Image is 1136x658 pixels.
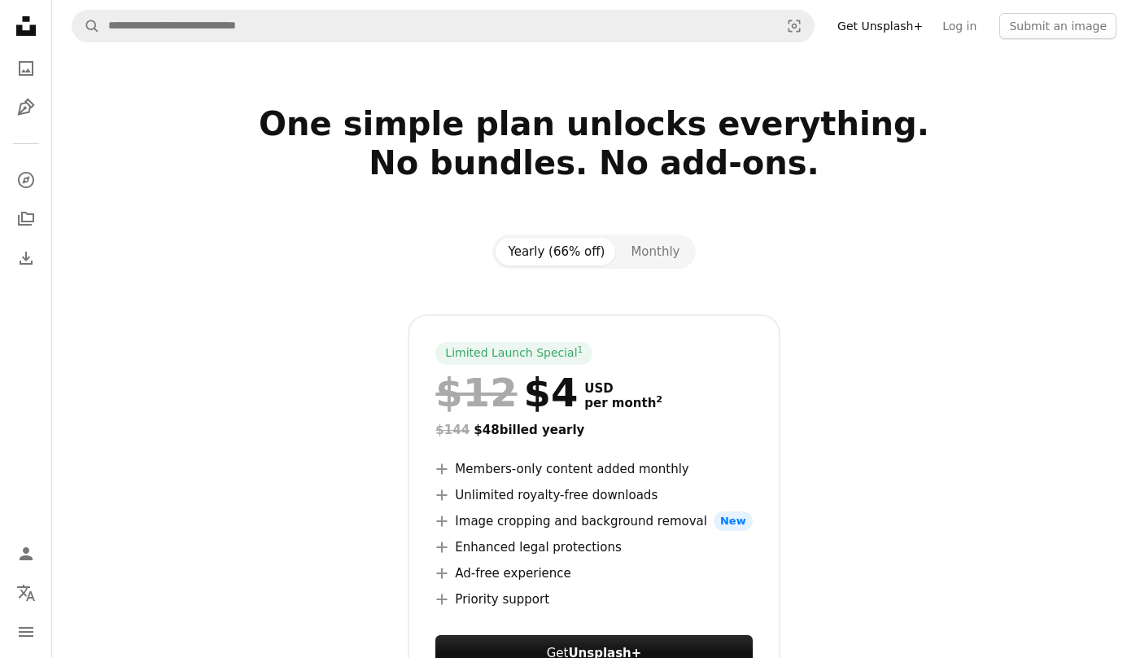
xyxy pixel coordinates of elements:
[10,616,42,648] button: Menu
[435,590,752,609] li: Priority support
[775,11,814,42] button: Visual search
[435,537,752,557] li: Enhanced legal protections
[10,203,42,235] a: Collections
[435,459,752,479] li: Members-only content added monthly
[584,396,662,410] span: per month
[10,577,42,609] button: Language
[435,420,752,440] div: $48 billed yearly
[828,13,933,39] a: Get Unsplash+
[435,423,470,437] span: $144
[10,10,42,46] a: Home — Unsplash
[435,485,752,505] li: Unlimited royalty-free downloads
[435,371,517,414] span: $12
[435,342,592,365] div: Limited Launch Special
[618,238,693,265] button: Monthly
[10,52,42,85] a: Photos
[496,238,618,265] button: Yearly (66% off)
[933,13,986,39] a: Log in
[10,164,42,196] a: Explore
[575,345,587,362] a: 1
[72,11,100,42] button: Search Unsplash
[72,10,815,42] form: Find visuals sitewide
[435,564,752,583] li: Ad-free experience
[10,91,42,124] a: Illustrations
[10,537,42,570] a: Log in / Sign up
[653,396,666,410] a: 2
[435,371,578,414] div: $4
[714,511,753,531] span: New
[435,511,752,531] li: Image cropping and background removal
[578,344,583,354] sup: 1
[999,13,1116,39] button: Submit an image
[584,381,662,396] span: USD
[72,104,1116,222] h2: One simple plan unlocks everything. No bundles. No add-ons.
[656,394,662,405] sup: 2
[10,242,42,274] a: Download History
